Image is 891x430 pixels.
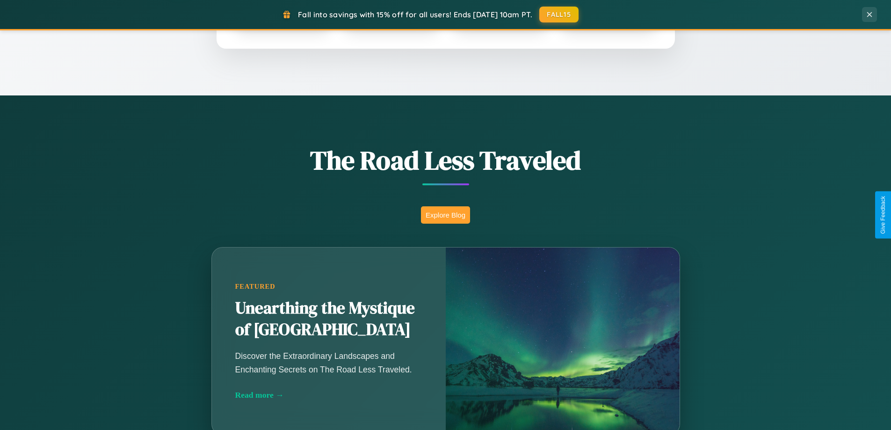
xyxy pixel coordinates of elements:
div: Featured [235,283,422,291]
span: Fall into savings with 15% off for all users! Ends [DATE] 10am PT. [298,10,532,19]
div: Give Feedback [880,196,886,234]
div: Read more → [235,390,422,400]
p: Discover the Extraordinary Landscapes and Enchanting Secrets on The Road Less Traveled. [235,350,422,376]
button: FALL15 [539,7,579,22]
h1: The Road Less Traveled [165,142,726,178]
h2: Unearthing the Mystique of [GEOGRAPHIC_DATA] [235,298,422,341]
button: Explore Blog [421,206,470,224]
